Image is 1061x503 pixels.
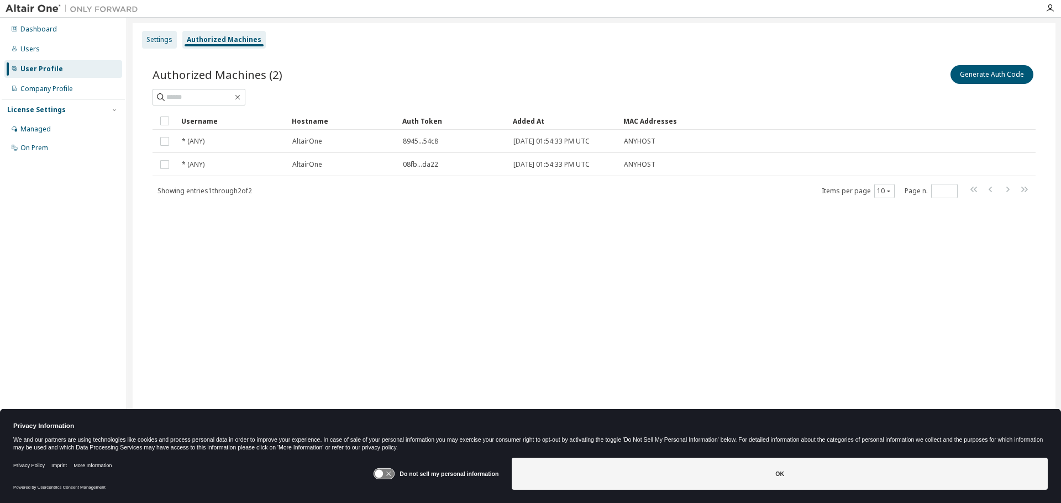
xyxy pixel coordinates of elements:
button: Generate Auth Code [950,65,1033,84]
div: Hostname [292,112,393,130]
span: [DATE] 01:54:33 PM UTC [513,160,590,169]
span: ANYHOST [624,137,655,146]
span: Items per page [822,184,895,198]
span: [DATE] 01:54:33 PM UTC [513,137,590,146]
div: Settings [146,35,172,44]
img: Altair One [6,3,144,14]
div: Users [20,45,40,54]
div: Auth Token [402,112,504,130]
div: Managed [20,125,51,134]
button: 10 [877,187,892,195]
span: * (ANY) [182,137,204,146]
span: AltairOne [292,160,322,169]
div: MAC Addresses [623,112,920,130]
div: Username [181,112,283,130]
div: Authorized Machines [187,35,261,44]
span: * (ANY) [182,160,204,169]
div: Dashboard [20,25,57,34]
span: 08fb...da22 [403,160,438,169]
span: AltairOne [292,137,322,146]
span: Authorized Machines (2) [153,67,282,82]
div: On Prem [20,144,48,152]
span: Page n. [905,184,958,198]
span: Showing entries 1 through 2 of 2 [157,186,252,195]
span: 8945...54c8 [403,137,438,146]
div: Company Profile [20,84,73,93]
div: User Profile [20,65,63,73]
span: ANYHOST [624,160,655,169]
div: License Settings [7,105,66,114]
div: Added At [513,112,614,130]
